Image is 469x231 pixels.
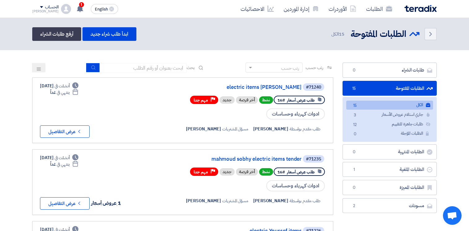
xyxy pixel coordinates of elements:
[324,2,361,16] a: الأوردرات
[222,126,248,132] span: مسؤل المشتريات
[61,4,71,14] img: profile_test.png
[91,4,118,14] button: English
[287,169,315,175] span: طلب عرض أسعار
[346,110,433,119] a: جاري استلام عروض الأسعار
[57,89,69,96] span: ينتهي في
[306,157,321,161] div: #71235
[187,64,195,71] span: بحث
[443,206,462,225] a: Open chat
[236,2,279,16] a: الاحصائيات
[32,27,81,41] a: أرفع طلبات الشراء
[186,126,221,132] span: [PERSON_NAME]
[236,96,258,104] div: أخر فرصة
[277,169,285,175] span: #16
[194,169,208,175] span: مهم جدا
[219,96,235,104] div: جديد
[55,155,69,161] span: أنشئت في
[306,85,321,89] div: #71240
[287,97,315,103] span: طلب عرض أسعار
[45,5,58,10] div: الحساب
[79,2,84,7] span: 1
[343,198,437,213] a: مسودات2
[343,180,437,195] a: الطلبات المميزة0
[40,197,90,210] button: عرض التفاصيل
[281,65,299,72] div: رتب حسب
[346,129,433,138] a: الطلبات المؤجلة
[219,168,235,176] div: جديد
[186,198,221,204] span: [PERSON_NAME]
[40,83,78,89] div: [DATE]
[266,180,325,191] span: ادوات كهرباء وحساسات
[91,199,121,207] span: 1 عروض أسعار
[351,122,359,128] span: 12
[350,85,358,92] span: 15
[350,167,358,173] span: 1
[194,97,208,103] span: مهم جدا
[290,126,321,132] span: طلب مقدم بواسطة
[350,67,358,73] span: 0
[351,28,406,40] h2: الطلبات المفتوحة
[351,102,359,109] span: 15
[178,156,302,162] a: mahmoud sobhy electric items tender
[339,31,344,37] span: 15
[55,83,69,89] span: أنشئت في
[50,89,78,96] div: غداً
[350,203,358,209] span: 2
[405,5,437,12] img: Teradix logo
[350,185,358,191] span: 0
[32,10,59,13] div: [PERSON_NAME]
[95,7,108,11] span: English
[343,63,437,78] a: طلبات الشراء0
[343,144,437,159] a: الطلبات المنتهية0
[50,161,78,168] div: غداً
[253,198,288,204] span: [PERSON_NAME]
[57,161,69,168] span: ينتهي في
[266,108,325,120] span: ادوات كهرباء وحساسات
[351,131,359,137] span: 0
[306,64,323,71] span: رتب حسب
[279,2,324,16] a: إدارة الموردين
[82,27,136,41] a: ابدأ طلب شراء جديد
[40,125,90,138] button: عرض التفاصيل
[178,85,302,90] a: electric items [PERSON_NAME]
[290,198,321,204] span: طلب مقدم بواسطة
[351,112,359,119] span: 3
[40,155,78,161] div: [DATE]
[100,63,187,72] input: ابحث بعنوان أو رقم الطلب
[350,149,358,155] span: 0
[253,126,288,132] span: [PERSON_NAME]
[222,198,248,204] span: مسؤل المشتريات
[343,162,437,177] a: الطلبات الملغية1
[331,31,346,38] span: الكل
[259,168,273,176] span: نشط
[361,2,397,16] a: الطلبات
[346,101,433,110] a: الكل
[343,81,437,96] a: الطلبات المفتوحة15
[346,120,433,129] a: طلبات جاهزة للتقييم
[259,96,273,104] span: نشط
[277,97,285,103] span: #16
[236,168,258,176] div: أخر فرصة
